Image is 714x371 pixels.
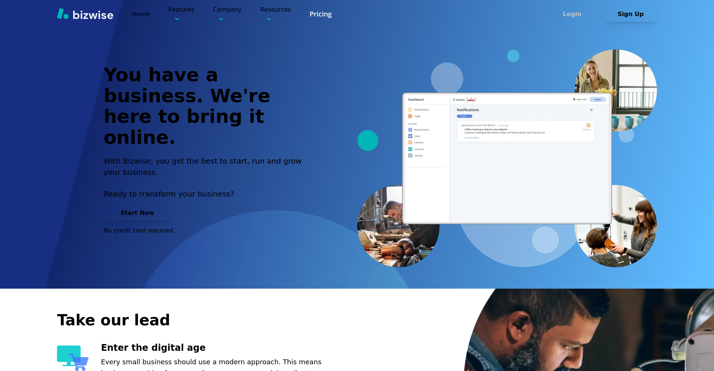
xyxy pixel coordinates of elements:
[546,7,599,22] button: Login
[103,188,310,200] p: Ready to transform your business?
[57,346,89,371] img: Enter the digital age Icon
[213,5,241,23] p: Company
[546,10,605,18] a: Login
[103,226,310,235] p: No credit card required.
[260,5,291,23] p: Resources
[57,8,113,19] img: Bizwise Logo
[103,155,310,178] h2: With Bizwise, you get the best to start, run and grow your business.
[310,9,332,19] a: Pricing
[103,209,171,216] a: Start Now
[103,206,171,221] button: Start Now
[101,342,338,354] h3: Enter the digital age
[57,310,619,330] h2: Take our lead
[605,10,657,18] a: Sign Up
[132,10,150,18] a: Home
[605,7,657,22] button: Sign Up
[103,65,310,148] h1: You have a business. We're here to bring it online.
[169,5,195,23] p: Features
